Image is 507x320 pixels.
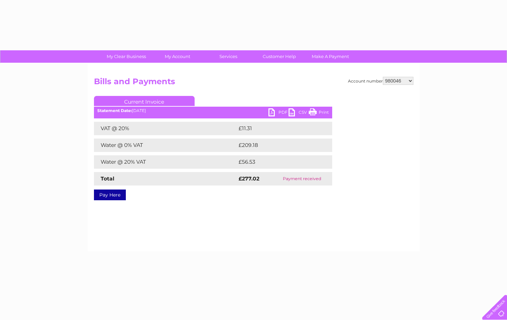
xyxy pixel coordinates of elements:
td: VAT @ 20% [94,122,237,135]
td: Water @ 0% VAT [94,139,237,152]
h2: Bills and Payments [94,77,413,90]
a: Print [309,108,329,118]
a: Make A Payment [303,50,358,63]
a: Services [201,50,256,63]
b: Statement Date: [97,108,132,113]
td: £209.18 [237,139,320,152]
td: Payment received [272,172,332,185]
a: My Clear Business [99,50,154,63]
a: PDF [268,108,289,118]
td: Water @ 20% VAT [94,155,237,169]
strong: £277.02 [239,175,259,182]
a: Current Invoice [94,96,195,106]
a: Pay Here [94,190,126,200]
div: Account number [348,77,413,85]
a: Customer Help [252,50,307,63]
td: £56.53 [237,155,318,169]
strong: Total [101,175,114,182]
a: CSV [289,108,309,118]
a: My Account [150,50,205,63]
td: £11.31 [237,122,316,135]
div: [DATE] [94,108,332,113]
